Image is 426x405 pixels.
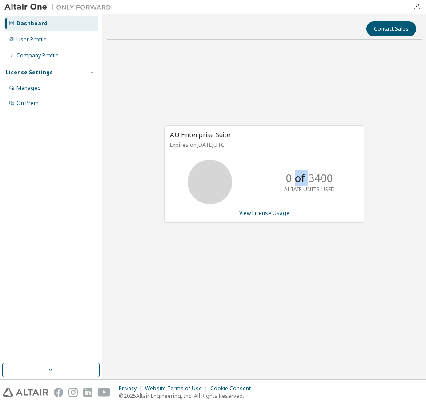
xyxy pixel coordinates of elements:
a: View License Usage [239,209,289,217]
img: linkedin.svg [83,388,92,397]
div: Dashboard [16,20,48,27]
button: Contact Sales [366,21,416,36]
img: instagram.svg [68,388,78,397]
div: User Profile [16,36,47,43]
p: ALTAIR UNITS USED [284,186,335,193]
div: Managed [16,85,41,92]
img: facebook.svg [54,388,63,397]
img: youtube.svg [98,388,111,397]
div: Privacy [119,385,145,392]
div: Cookie Consent [210,385,256,392]
div: Website Terms of Use [145,385,210,392]
p: 0 of 3400 [286,170,333,186]
div: On Prem [16,100,39,107]
div: Company Profile [16,52,59,59]
div: License Settings [6,69,53,76]
p: Expires on [DATE] UTC [170,141,356,149]
img: altair_logo.svg [3,388,48,397]
p: © 2025 Altair Engineering, Inc. All Rights Reserved. [119,392,256,400]
span: AU Enterprise Suite [170,130,230,139]
img: Altair One [4,3,116,12]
